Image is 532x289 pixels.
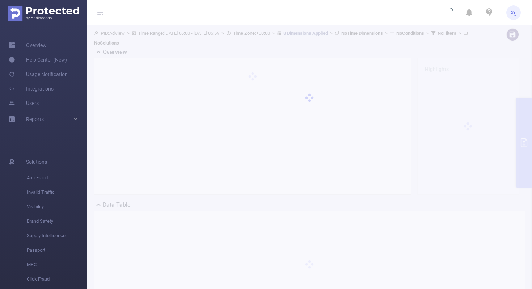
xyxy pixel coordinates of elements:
[9,67,68,81] a: Usage Notification
[511,5,517,20] span: Xg
[27,272,87,286] span: Click Fraud
[445,8,453,18] i: icon: loading
[27,229,87,243] span: Supply Intelligence
[9,38,47,53] a: Overview
[9,53,67,67] a: Help Center (New)
[8,6,79,21] img: Protected Media
[27,214,87,229] span: Brand Safety
[26,116,44,122] span: Reports
[27,171,87,185] span: Anti-Fraud
[27,200,87,214] span: Visibility
[9,96,39,110] a: Users
[26,112,44,126] a: Reports
[9,81,54,96] a: Integrations
[26,155,47,169] span: Solutions
[27,257,87,272] span: MRC
[27,243,87,257] span: Passport
[27,185,87,200] span: Invalid Traffic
